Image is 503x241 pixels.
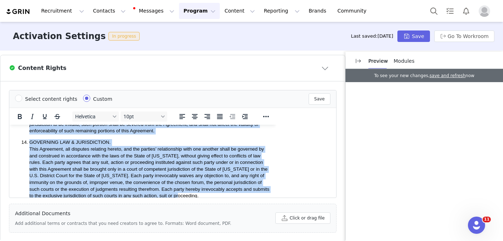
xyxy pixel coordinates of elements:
[51,112,63,122] button: Strikethrough
[275,212,330,224] button: Click or drag file
[13,30,106,43] h3: Activation Settings
[434,30,494,42] button: Go To Workroom
[37,3,88,19] button: Recruitment
[6,8,31,15] img: grin logo
[397,30,430,42] button: Save
[179,3,220,19] button: Program
[260,3,304,19] button: Reporting
[374,73,430,78] span: To see your new changes,
[220,3,259,19] button: Content
[26,112,38,122] button: Italic
[442,3,458,19] a: Tasks
[93,96,112,102] span: Custom
[351,33,393,39] span: Last saved:
[260,112,272,122] button: Reveal or hide additional toolbar items
[483,217,491,222] span: 11
[15,210,330,227] span: Additional Documents Add additional terms or contracts that you need creators to agree to. Format...
[226,112,238,122] button: Decrease indent
[430,73,465,78] a: save and refresh
[333,3,374,19] a: Community
[15,64,67,72] h3: Content Rights
[20,22,260,74] span: This Agreement, all disputes relating hereto, and the parties’ relationship with one another shal...
[468,217,485,234] iframe: Intercom live chat
[309,93,330,105] button: Save
[458,3,474,19] button: Notifications
[314,62,337,74] button: Close module
[176,112,188,122] button: Align left
[394,58,415,64] span: Modules
[465,73,474,78] span: now
[25,96,77,102] span: Select content rights
[15,210,231,217] h4: Additional Documents
[304,3,333,19] a: Brands
[121,112,167,122] button: Font sizes
[201,112,213,122] button: Align right
[72,112,119,122] button: Fonts
[75,114,110,119] span: Helvetica
[474,5,497,17] button: Profile
[39,112,51,122] button: Underline
[9,125,276,198] iframe: Rich Text Area
[214,112,226,122] button: Justify
[426,3,442,19] button: Search
[377,33,393,39] span: [DATE]
[15,220,231,227] p: Add additional terms or contracts that you need creators to agree to. Formats: Word document, PDF.
[239,112,251,122] button: Increase indent
[89,3,130,19] button: Contacts
[108,32,140,41] span: In progress
[368,57,388,65] p: Preview
[130,3,179,19] button: Messages
[189,112,201,122] button: Align center
[124,114,159,119] span: 10pt
[479,5,490,17] img: placeholder-profile.jpg
[14,112,26,122] button: Bold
